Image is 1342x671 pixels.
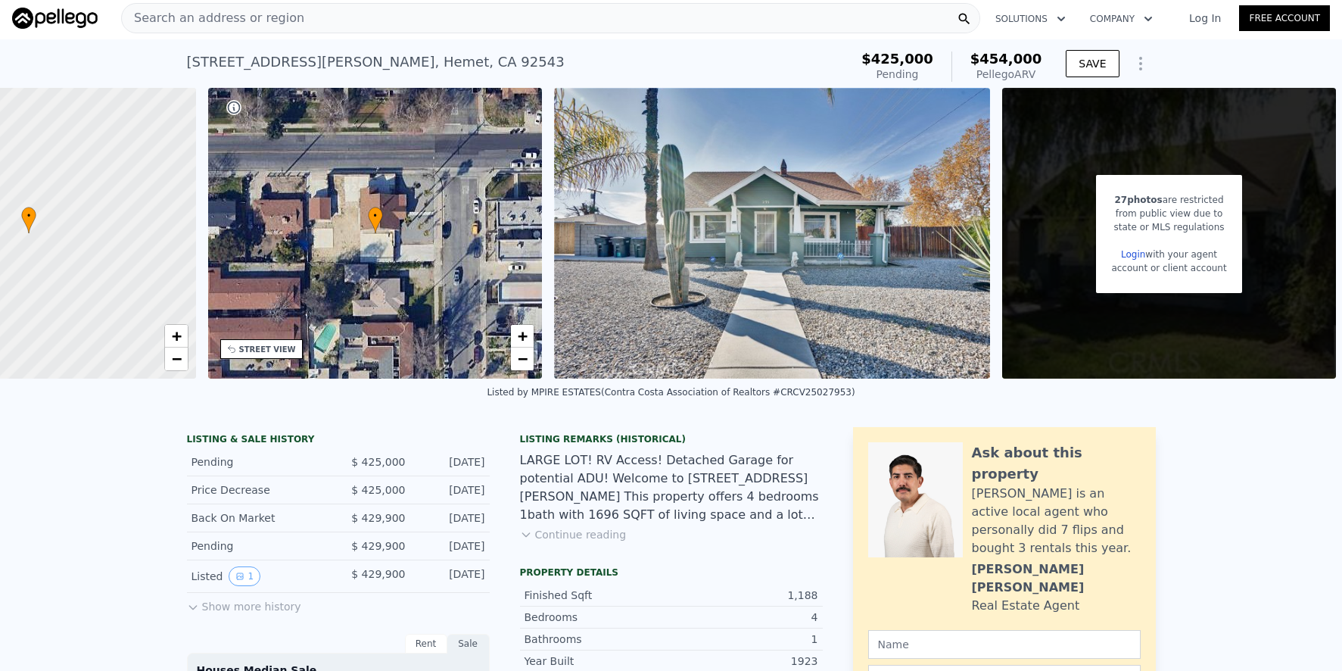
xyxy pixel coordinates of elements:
span: $ 429,900 [351,540,405,552]
button: SAVE [1066,50,1119,77]
span: with your agent [1145,249,1217,260]
div: Ask about this property [972,442,1141,485]
div: are restricted [1111,193,1226,207]
a: Free Account [1239,5,1330,31]
a: Zoom out [165,348,188,370]
span: $ 429,900 [351,568,405,580]
div: LISTING & SALE HISTORY [187,433,490,448]
button: Company [1078,5,1165,33]
div: 1 [671,632,818,647]
button: Solutions [983,5,1078,33]
div: 1,188 [671,588,818,603]
div: • [368,207,383,233]
span: • [21,209,36,223]
div: account or client account [1111,261,1226,275]
span: 27 photos [1115,195,1163,205]
a: Zoom in [511,325,534,348]
div: Listing Remarks (Historical) [520,433,823,445]
button: View historical data [229,566,260,586]
span: $ 425,000 [351,484,405,496]
img: Pellego [12,8,98,29]
div: [DATE] [418,566,485,586]
div: Pending [191,454,326,470]
div: Finished Sqft [525,588,671,603]
div: Pellego ARV [970,67,1042,82]
a: Login [1121,249,1145,260]
button: Show Options [1126,48,1156,79]
div: STREET VIEW [239,344,296,355]
div: Pending [191,538,326,554]
div: Back On Market [191,510,326,526]
div: Listed by MPIRE ESTATES (Contra Costa Association of Realtors #CRCV25027953) [487,387,855,398]
input: Name [868,630,1141,659]
a: Log In [1171,11,1239,26]
span: + [518,326,528,345]
div: Sale [447,634,490,654]
div: [PERSON_NAME] is an active local agent who personally did 7 flips and bought 3 rentals this year. [972,485,1141,557]
div: [DATE] [418,482,485,498]
div: Real Estate Agent [972,597,1080,615]
div: from public view due to [1111,207,1226,220]
button: Show more history [187,593,301,614]
div: [DATE] [418,454,485,470]
span: $ 429,900 [351,512,405,524]
div: [DATE] [418,538,485,554]
span: − [171,349,181,368]
div: state or MLS regulations [1111,220,1226,234]
img: Sale: 166048487 Parcel: 26120866 [554,88,990,379]
div: LARGE LOT! RV Access! Detached Garage for potential ADU! Welcome to [STREET_ADDRESS][PERSON_NAME]... [520,451,823,524]
div: [DATE] [418,510,485,526]
div: [STREET_ADDRESS][PERSON_NAME] , Hemet , CA 92543 [187,51,565,73]
button: Continue reading [520,527,627,542]
span: $ 425,000 [351,456,405,468]
div: Listed [191,566,326,586]
span: − [518,349,528,368]
div: Rent [405,634,447,654]
div: 4 [671,610,818,625]
span: $454,000 [970,51,1042,67]
a: Zoom in [165,325,188,348]
span: $425,000 [861,51,933,67]
div: • [21,207,36,233]
div: Bedrooms [525,610,671,625]
div: Bathrooms [525,632,671,647]
div: Pending [861,67,933,82]
a: Zoom out [511,348,534,370]
div: Year Built [525,654,671,669]
span: • [368,209,383,223]
span: + [171,326,181,345]
div: 1923 [671,654,818,669]
div: Price Decrease [191,482,326,498]
div: Property details [520,566,823,579]
div: [PERSON_NAME] [PERSON_NAME] [972,560,1141,597]
span: Search an address or region [122,9,304,27]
